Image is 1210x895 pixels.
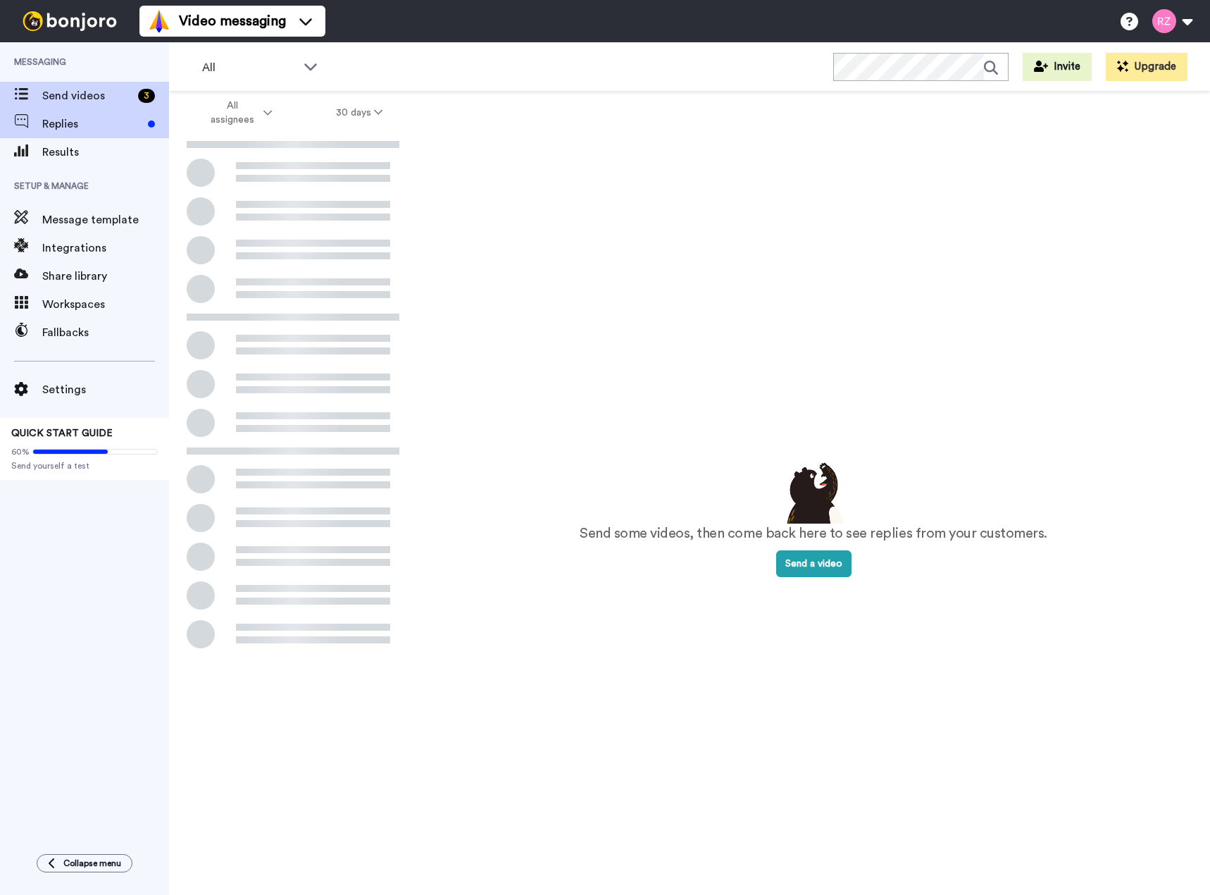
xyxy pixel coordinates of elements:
[172,93,304,132] button: All assignees
[1023,53,1092,81] button: Invite
[11,446,30,457] span: 60%
[42,144,169,161] span: Results
[42,240,169,257] span: Integrations
[37,854,132,872] button: Collapse menu
[42,268,169,285] span: Share library
[204,99,261,127] span: All assignees
[42,87,132,104] span: Send videos
[11,460,158,471] span: Send yourself a test
[304,100,415,125] button: 30 days
[42,324,169,341] span: Fallbacks
[138,89,155,103] div: 3
[63,858,121,869] span: Collapse menu
[778,459,849,524] img: results-emptystates.png
[776,559,852,569] a: Send a video
[580,524,1047,544] p: Send some videos, then come back here to see replies from your customers.
[776,550,852,577] button: Send a video
[179,11,286,31] span: Video messaging
[1106,53,1187,81] button: Upgrade
[17,11,123,31] img: bj-logo-header-white.svg
[202,59,297,76] span: All
[11,428,113,438] span: QUICK START GUIDE
[42,116,142,132] span: Replies
[42,381,169,398] span: Settings
[42,296,169,313] span: Workspaces
[148,10,170,32] img: vm-color.svg
[42,211,169,228] span: Message template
